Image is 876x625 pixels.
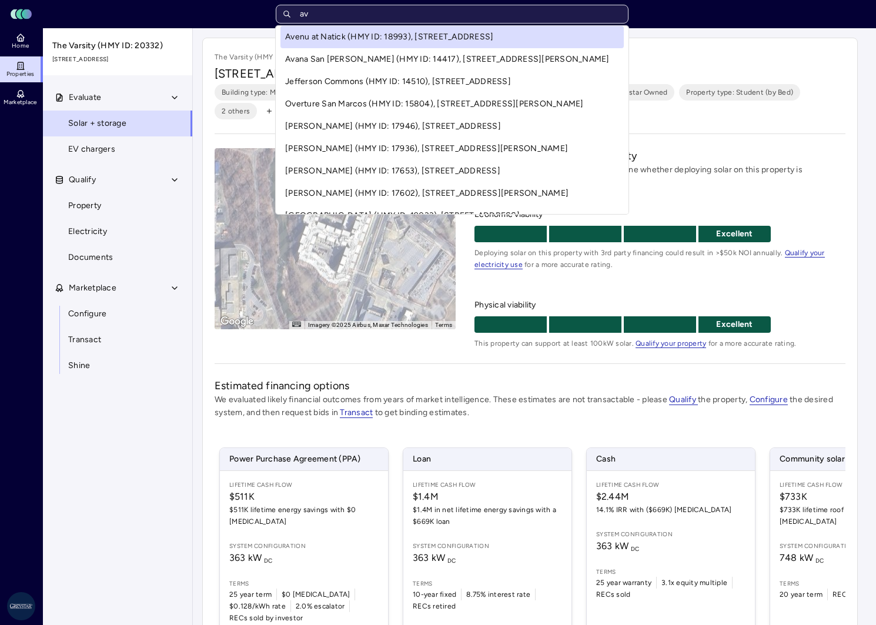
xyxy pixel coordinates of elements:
[280,26,624,48] a: Avenu at Natick (HMY ID: 18993), [STREET_ADDRESS]
[280,138,624,160] a: [PERSON_NAME] (HMY ID: 17936), [STREET_ADDRESS][PERSON_NAME]
[280,160,624,182] a: [PERSON_NAME] (HMY ID: 17653), [STREET_ADDRESS]
[280,182,624,205] a: [PERSON_NAME] (HMY ID: 17602), [STREET_ADDRESS][PERSON_NAME]
[280,48,624,71] a: Avana San [PERSON_NAME] (HMY ID: 14417), [STREET_ADDRESS][PERSON_NAME]
[280,71,624,93] a: Jefferson Commons (HMY ID: 14510), [STREET_ADDRESS]
[280,93,624,115] a: Overture San Marcos (HMY ID: 15804), [STREET_ADDRESS][PERSON_NAME]
[280,115,624,138] a: [PERSON_NAME] (HMY ID: 17946), [STREET_ADDRESS]
[280,205,624,227] a: [GEOGRAPHIC_DATA] (HMY ID: 19033), [STREET_ADDRESS]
